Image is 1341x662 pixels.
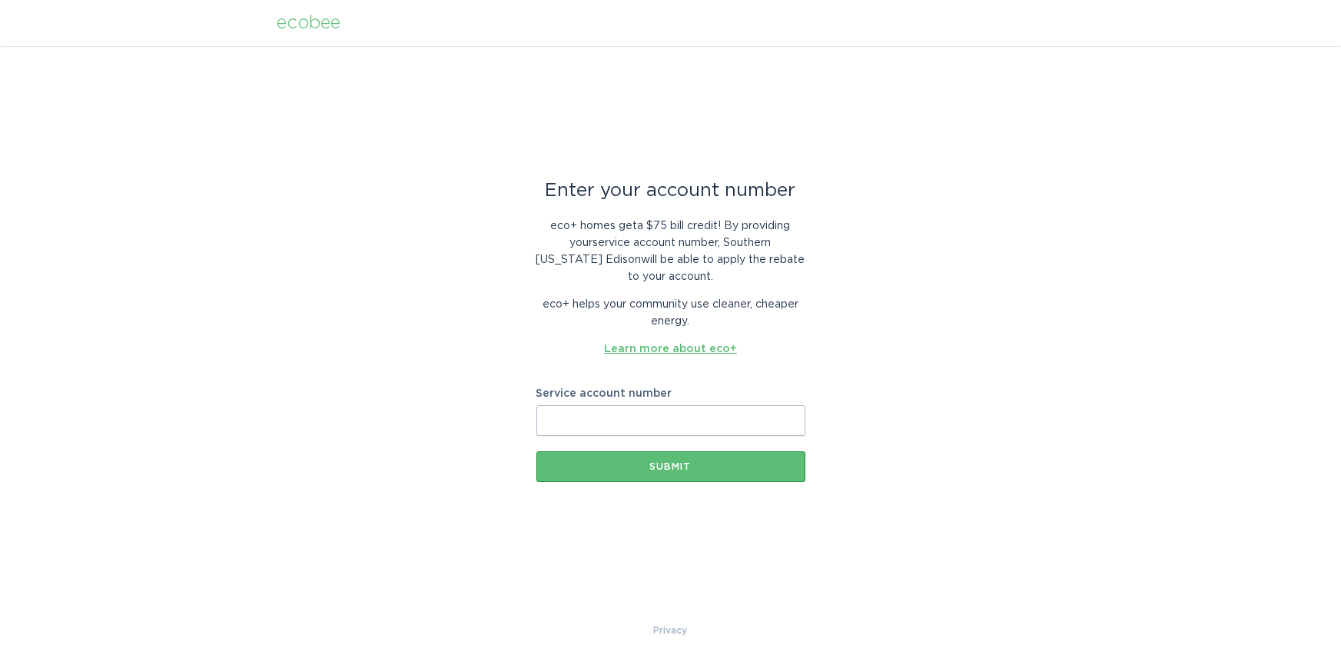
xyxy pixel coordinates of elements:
a: Privacy Policy & Terms of Use [654,622,688,639]
p: eco+ helps your community use cleaner, cheaper energy. [536,296,805,330]
div: ecobee [277,15,341,32]
label: Service account number [536,388,805,399]
div: Enter your account number [536,182,805,199]
a: Learn more about eco+ [604,344,737,354]
button: Submit [536,451,805,482]
p: eco+ homes get a $75 bill credit ! By providing your service account number , Southern [US_STATE]... [536,218,805,285]
div: Submit [544,462,798,471]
